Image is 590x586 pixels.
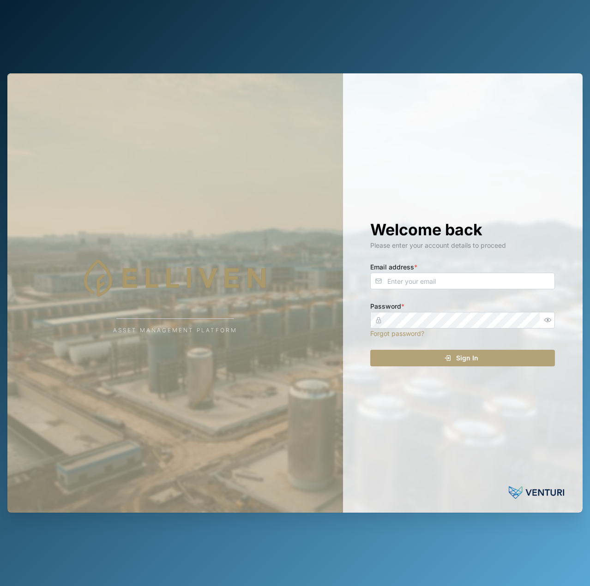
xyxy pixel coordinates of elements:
[370,273,555,289] input: Enter your email
[509,483,564,502] img: Venturi
[370,350,555,366] button: Sign In
[456,350,478,366] span: Sign In
[370,262,417,272] label: Email address
[370,301,404,311] label: Password
[83,251,267,306] img: Company Logo
[370,240,555,251] div: Please enter your account details to proceed
[370,220,555,240] h1: Welcome back
[370,329,424,337] a: Forgot password?
[113,326,237,335] div: Asset Management Platform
